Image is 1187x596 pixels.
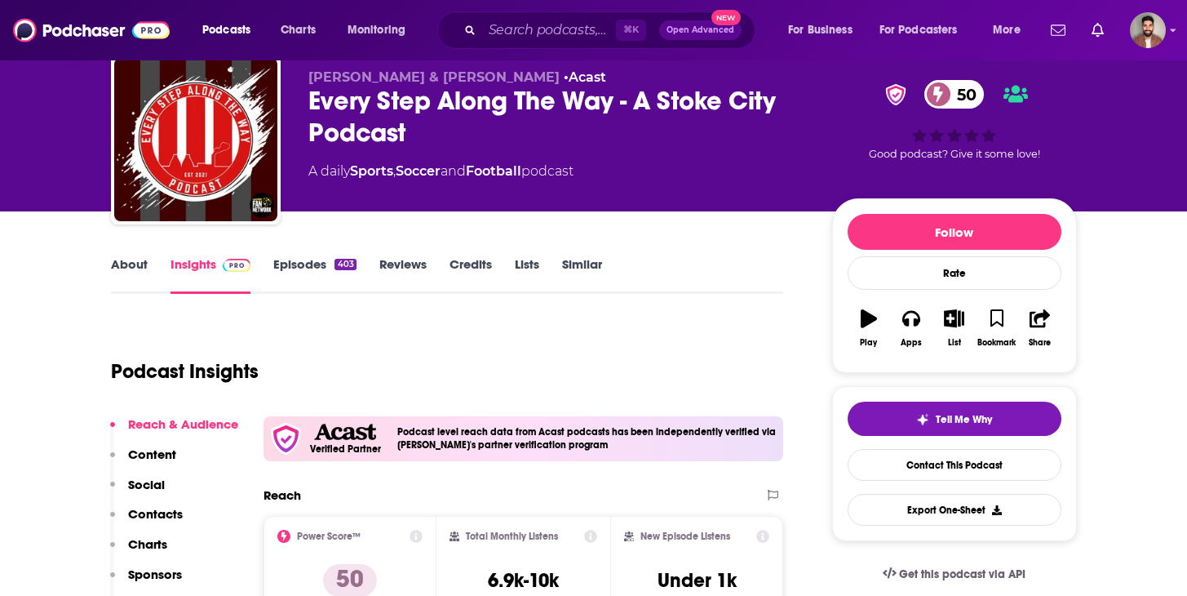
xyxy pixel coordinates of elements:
div: Bookmark [977,338,1016,348]
button: Charts [110,536,167,567]
button: Contacts [110,506,183,536]
button: Play [848,299,890,358]
a: Football [466,163,521,179]
a: About [111,256,148,294]
button: Follow [848,214,1061,250]
button: open menu [191,17,272,43]
div: 403 [334,259,356,270]
h5: Verified Partner [310,444,381,454]
span: • [564,69,606,85]
button: Reach & Audience [110,416,238,447]
img: verified Badge [880,84,911,105]
button: open menu [869,17,981,43]
button: open menu [981,17,1041,43]
a: Show notifications dropdown [1044,16,1072,44]
a: Reviews [379,256,427,294]
button: tell me why sparkleTell Me Why [848,402,1061,436]
button: Show profile menu [1130,12,1166,48]
span: Good podcast? Give it some love! [869,148,1040,160]
a: Charts [270,17,326,43]
h3: 6.9k-10k [488,568,559,593]
p: Sponsors [128,567,182,582]
span: ⌘ K [616,20,646,41]
a: Similar [562,256,602,294]
p: Content [128,447,176,462]
button: open menu [336,17,427,43]
span: Get this podcast via API [899,567,1025,581]
span: [PERSON_NAME] & [PERSON_NAME] [308,69,560,85]
img: User Profile [1130,12,1166,48]
span: Monitoring [348,19,405,42]
button: Content [110,447,176,477]
button: Bookmark [976,299,1018,358]
a: Episodes403 [273,256,356,294]
a: Contact This Podcast [848,449,1061,481]
button: Social [110,477,165,507]
img: Podchaser Pro [223,259,251,272]
p: Reach & Audience [128,416,238,432]
span: New [711,10,741,25]
span: Podcasts [202,19,250,42]
span: , [393,163,396,179]
img: verfied icon [270,423,302,455]
h2: Power Score™ [297,531,361,542]
a: Acast [569,69,606,85]
h2: Total Monthly Listens [466,531,558,542]
h1: Podcast Insights [111,359,259,384]
a: Show notifications dropdown [1085,16,1110,44]
a: Lists [515,256,539,294]
span: Logged in as calmonaghan [1130,12,1166,48]
p: Charts [128,536,167,552]
button: Open AdvancedNew [659,20,742,40]
p: Social [128,477,165,492]
img: tell me why sparkle [916,413,929,426]
button: Share [1018,299,1061,358]
input: Search podcasts, credits, & more... [482,17,616,43]
div: Search podcasts, credits, & more... [453,11,771,49]
span: For Business [788,19,853,42]
h2: New Episode Listens [640,531,730,542]
h4: Podcast level reach data from Acast podcasts has been independently verified via [PERSON_NAME]'s ... [397,426,777,451]
a: Soccer [396,163,441,179]
p: Contacts [128,506,183,522]
h3: Under 1k [658,568,737,593]
button: open menu [777,17,873,43]
span: and [441,163,466,179]
img: Podchaser - Follow, Share and Rate Podcasts [13,15,170,46]
span: More [993,19,1021,42]
div: Apps [901,338,922,348]
span: Charts [281,19,316,42]
a: InsightsPodchaser Pro [171,256,251,294]
a: 50 [924,80,985,109]
button: List [932,299,975,358]
div: verified Badge50Good podcast? Give it some love! [832,69,1077,171]
div: Share [1029,338,1051,348]
a: Sports [350,163,393,179]
span: Open Advanced [667,26,734,34]
a: Credits [450,256,492,294]
span: 50 [941,80,985,109]
h2: Reach [264,487,301,503]
button: Export One-Sheet [848,494,1061,526]
div: Rate [848,256,1061,290]
a: Get this podcast via API [870,554,1039,594]
span: For Podcasters [879,19,958,42]
span: Tell Me Why [936,413,992,426]
div: List [948,338,961,348]
div: Play [860,338,877,348]
button: Apps [890,299,932,358]
img: Acast [314,424,376,441]
div: A daily podcast [308,162,574,181]
img: Every Step Along The Way - A Stoke City Podcast [114,58,277,221]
